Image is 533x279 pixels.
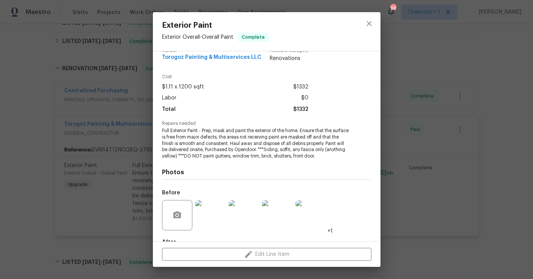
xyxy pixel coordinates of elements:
span: $0 [301,93,308,104]
span: $1332 [293,82,308,93]
div: 98 [390,5,396,12]
span: Exterior Overall - Overall Paint [162,35,233,40]
span: Torogoz Painting & Multiservices LLC [162,55,261,60]
span: Repairs needed [162,121,371,126]
span: $1332 [293,104,308,115]
span: Total [162,104,176,115]
span: Cost [162,74,308,79]
h5: After [162,240,176,245]
h4: Photos [162,169,371,176]
button: close [360,14,378,33]
h5: Before [162,190,180,195]
span: +1 [327,227,333,235]
span: $1.11 x 1200 sqft [162,82,204,93]
span: Labor [162,93,176,104]
span: Complete [239,33,268,41]
span: Full Exterior Paint - Prep, mask and paint the exterior of the home. Ensure that the surface is f... [162,128,351,159]
span: Renovations [270,55,308,62]
span: Exterior Paint [162,21,269,30]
